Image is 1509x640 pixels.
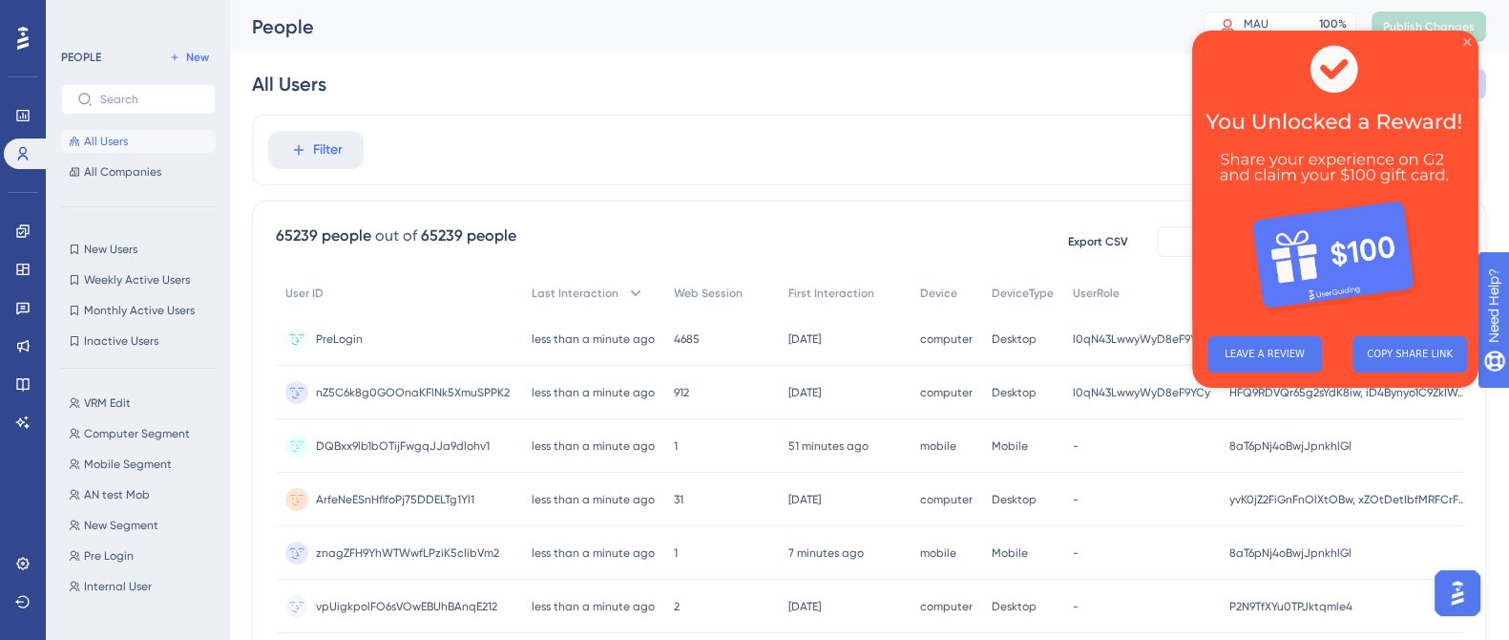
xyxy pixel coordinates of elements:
button: New Users [61,238,216,261]
time: [DATE] [788,386,821,399]
div: PEOPLE [61,50,101,65]
time: [DATE] [788,600,821,613]
button: Export CSV [1050,226,1145,257]
span: mobile [920,545,956,561]
span: Filter [313,139,343,161]
time: 51 minutes ago [788,439,869,453]
span: Mobile Segment [84,457,172,472]
span: - [1073,545,1079,561]
time: less than a minute ago [532,600,655,613]
span: 1 [674,438,678,454]
button: Available Attributes (13) [1157,226,1462,257]
span: Need Help? [45,5,119,28]
span: New [186,50,209,65]
button: Filter [268,131,364,169]
span: New Segment [84,518,158,533]
span: 8aT6pNj4oBwjJpnkhlGl [1229,545,1352,561]
span: - [1073,492,1079,507]
div: All Users [252,71,326,97]
div: 65239 people [421,224,516,247]
span: ArfeNeESnHflfoPj75DDELTg1Yl1 [316,492,474,507]
button: Mobile Segment [61,453,227,476]
span: User ID [285,286,324,301]
span: - [1073,438,1079,454]
button: All Companies [61,160,216,183]
button: Computer Segment [61,422,227,445]
time: less than a minute ago [532,493,655,506]
div: 65239 people [276,224,371,247]
span: Desktop [992,331,1037,347]
button: Inactive Users [61,330,216,352]
button: LEAVE A REVIEW [15,306,130,342]
div: Close Preview [271,8,279,15]
span: Pre Login [84,548,134,564]
span: Web Session [674,286,743,301]
span: First Interaction [788,286,874,301]
time: less than a minute ago [532,439,655,453]
span: mobile [920,438,956,454]
time: [DATE] [788,332,821,346]
div: MAU [1244,16,1268,32]
button: VRM Edit [61,392,227,415]
time: less than a minute ago [532,546,655,560]
button: All Users [61,130,216,153]
span: Desktop [992,492,1037,507]
span: VRM Edit [84,395,131,411]
span: Desktop [992,599,1037,614]
span: Desktop [992,385,1037,400]
span: New Users [84,242,137,257]
span: Export CSV [1068,234,1128,249]
span: Publish Changes [1383,19,1475,34]
time: less than a minute ago [532,332,655,346]
span: l0qN43LwwyWyD8eF9YCy [1073,331,1210,347]
span: DeviceType [992,286,1054,301]
span: DQBxx9lb1bOTijFwgqJJa9dlohv1 [316,438,490,454]
span: Mobile [992,545,1028,561]
span: Internal User [84,579,152,594]
span: 1 [674,545,678,561]
span: vpUigkpolFO6sVOwEBUhBAnqE212 [316,599,497,614]
span: 31 [674,492,683,507]
span: 4685 [674,331,700,347]
span: HFQ9RDVQr65g2sYdK8iw, iD4Bynyo1C9ZkIWspkjT, RnjQQA74rETJZPoi2XY1, SNp5NSt2sNYOHV9ydYf1, SNp5NSt2s... [1229,385,1468,400]
button: Pre Login [61,544,227,567]
span: Inactive Users [84,333,158,349]
time: less than a minute ago [532,386,655,399]
span: Mobile [992,438,1028,454]
span: Computer Segment [84,426,190,441]
button: Monthly Active Users [61,299,216,322]
button: Internal User [61,575,227,598]
span: PreLogin [316,331,363,347]
span: 2 [674,599,680,614]
button: COPY SHARE LINK [160,306,275,342]
span: Last Interaction [532,286,618,301]
span: l0qN43LwwyWyD8eF9YCy [1073,385,1210,400]
input: Search [100,93,199,106]
span: nZ5C6k8g0GOOnaKFlNk5XmuSPPK2 [316,385,510,400]
time: 7 minutes ago [788,546,864,560]
span: Monthly Active Users [84,303,195,318]
span: computer [920,492,973,507]
span: - [1073,599,1079,614]
span: computer [920,599,973,614]
button: New Segment [61,514,227,537]
div: 100 % [1319,16,1347,32]
button: Publish Changes [1372,11,1486,42]
span: 912 [674,385,689,400]
button: AN test Mob [61,483,227,506]
button: Weekly Active Users [61,268,216,291]
span: AN test Mob [84,487,150,502]
span: All Users [84,134,128,149]
span: Weekly Active Users [84,272,190,288]
span: P2N9TfXYu0TPJktqmle4 [1229,599,1352,614]
span: 8aT6pNj4oBwjJpnkhlGl [1229,438,1352,454]
span: computer [920,331,973,347]
span: All Companies [84,164,161,180]
div: People [252,13,1156,40]
span: computer [920,385,973,400]
span: znagZFH9YhWTWwfLPziK5cIibVm2 [316,545,499,561]
time: [DATE] [788,493,821,506]
div: out of [375,224,417,247]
